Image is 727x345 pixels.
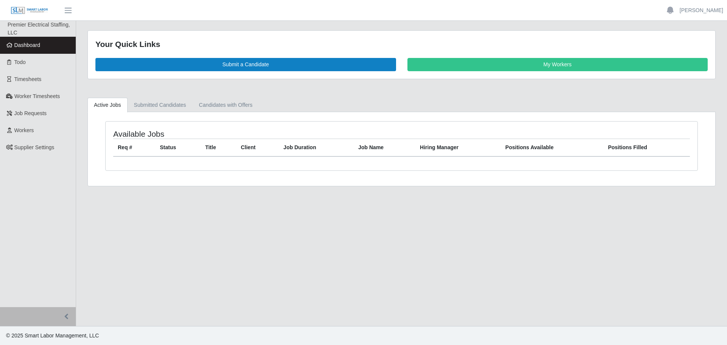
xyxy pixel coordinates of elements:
h4: Available Jobs [113,129,347,139]
th: Job Name [354,139,415,156]
th: Positions Available [501,139,604,156]
th: Job Duration [279,139,354,156]
div: Your Quick Links [95,38,708,50]
th: Hiring Manager [415,139,501,156]
th: Positions Filled [604,139,690,156]
span: Worker Timesheets [14,93,60,99]
a: Candidates with Offers [192,98,259,112]
th: Client [236,139,279,156]
span: Dashboard [14,42,41,48]
span: Supplier Settings [14,144,55,150]
th: Req # [113,139,155,156]
span: Workers [14,127,34,133]
span: Job Requests [14,110,47,116]
span: Timesheets [14,76,42,82]
a: [PERSON_NAME] [680,6,723,14]
span: Premier Electrical Staffing, LLC [8,22,70,36]
span: Todo [14,59,26,65]
a: My Workers [407,58,708,71]
img: SLM Logo [11,6,48,15]
th: Title [201,139,236,156]
a: Submit a Candidate [95,58,396,71]
a: Submitted Candidates [128,98,193,112]
a: Active Jobs [87,98,128,112]
span: © 2025 Smart Labor Management, LLC [6,333,99,339]
th: Status [155,139,201,156]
